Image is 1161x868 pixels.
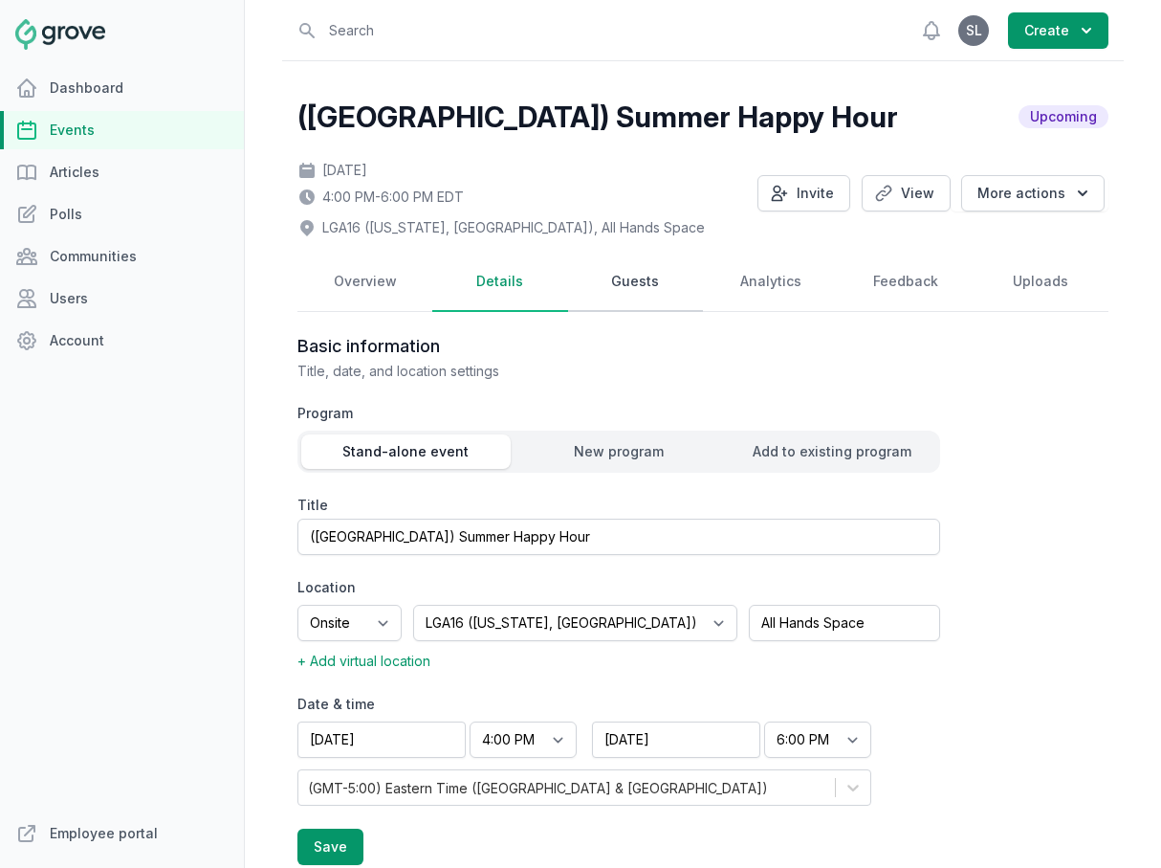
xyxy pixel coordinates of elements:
label: Date & time [297,695,871,714]
a: Details [432,253,567,312]
button: More actions [961,175,1105,211]
a: Guests [568,253,703,312]
div: Stand-alone event [301,442,511,461]
input: Room [749,605,940,641]
a: Feedback [838,253,973,312]
input: End date [592,722,760,758]
div: New program [515,442,724,461]
p: Title, date, and location settings [297,362,1032,381]
span: + Add virtual location [297,653,430,669]
div: [DATE] [297,161,742,180]
div: (GMT-5:00) Eastern Time ([GEOGRAPHIC_DATA] & [GEOGRAPHIC_DATA]) [308,778,768,798]
a: View [862,175,951,211]
h3: Basic information [297,335,1032,358]
h2: ([GEOGRAPHIC_DATA]) Summer Happy Hour [297,100,898,134]
label: Location [297,578,940,597]
button: Save [297,829,363,865]
a: Overview [297,253,432,312]
button: SL [958,15,989,46]
div: Add to existing program [727,442,936,461]
button: Invite [757,175,850,211]
span: SL [966,24,982,37]
label: Title [297,496,940,515]
a: Uploads [974,253,1108,312]
button: Create [1008,12,1108,49]
div: LGA16 ([US_STATE], [GEOGRAPHIC_DATA]) , All Hands Space [297,218,705,237]
label: Program [297,404,940,423]
img: Grove [15,19,105,50]
a: Analytics [703,253,838,312]
div: 4:00 PM - 6:00 PM EDT [297,188,742,207]
span: Upcoming [1019,105,1108,128]
input: Start date [297,722,466,758]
